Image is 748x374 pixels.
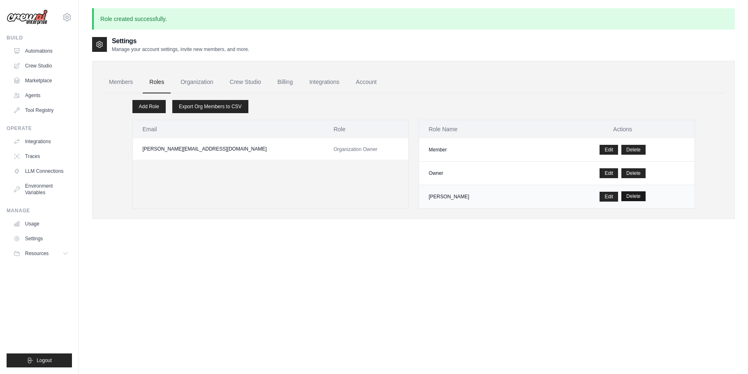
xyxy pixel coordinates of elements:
[349,71,383,93] a: Account
[10,232,72,245] a: Settings
[10,179,72,199] a: Environment Variables
[600,168,618,178] a: Edit
[621,191,646,201] button: Delete
[10,89,72,102] a: Agents
[112,36,249,46] h2: Settings
[92,8,735,30] p: Role created successfully.
[37,357,52,364] span: Logout
[10,165,72,178] a: LLM Connections
[333,146,377,152] span: Organization Owner
[600,192,618,202] a: Edit
[10,44,72,58] a: Automations
[7,353,72,367] button: Logout
[600,145,618,155] a: Edit
[143,71,171,93] a: Roles
[551,120,695,138] th: Actions
[7,125,72,132] div: Operate
[10,59,72,72] a: Crew Studio
[324,120,408,138] th: Role
[25,250,49,257] span: Resources
[102,71,139,93] a: Members
[7,9,48,25] img: Logo
[419,138,551,162] td: Member
[419,185,551,209] td: [PERSON_NAME]
[133,138,324,160] td: [PERSON_NAME][EMAIL_ADDRESS][DOMAIN_NAME]
[621,145,646,155] button: Delete
[10,104,72,117] a: Tool Registry
[132,100,166,113] a: Add Role
[172,100,248,113] a: Export Org Members to CSV
[419,162,551,185] td: Owner
[112,46,249,53] p: Manage your account settings, invite new members, and more.
[10,247,72,260] button: Resources
[7,35,72,41] div: Build
[419,120,551,138] th: Role Name
[10,217,72,230] a: Usage
[10,135,72,148] a: Integrations
[133,120,324,138] th: Email
[10,74,72,87] a: Marketplace
[303,71,346,93] a: Integrations
[271,71,299,93] a: Billing
[223,71,268,93] a: Crew Studio
[174,71,220,93] a: Organization
[10,150,72,163] a: Traces
[621,168,646,178] button: Delete
[7,207,72,214] div: Manage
